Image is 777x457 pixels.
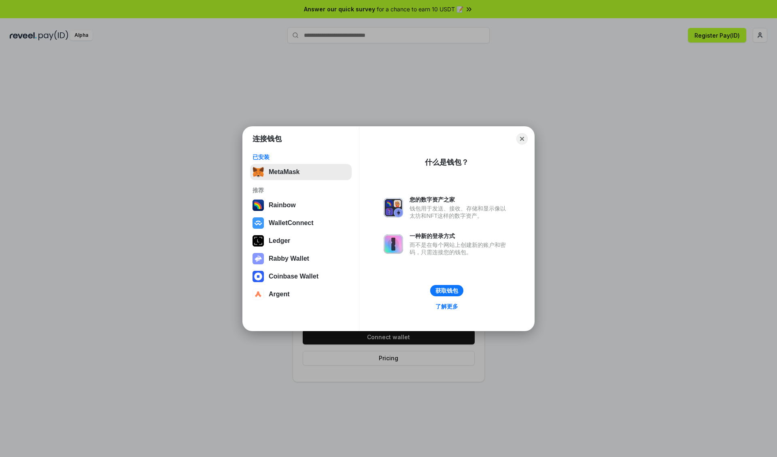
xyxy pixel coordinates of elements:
[253,271,264,282] img: svg+xml,%3Csvg%20width%3D%2228%22%20height%3D%2228%22%20viewBox%3D%220%200%2028%2028%22%20fill%3D...
[250,164,352,180] button: MetaMask
[425,157,469,167] div: 什么是钱包？
[269,168,299,176] div: MetaMask
[410,205,510,219] div: 钱包用于发送、接收、存储和显示像以太坊和NFT这样的数字资产。
[253,253,264,264] img: svg+xml,%3Csvg%20xmlns%3D%22http%3A%2F%2Fwww.w3.org%2F2000%2Fsvg%22%20fill%3D%22none%22%20viewBox...
[250,215,352,231] button: WalletConnect
[269,273,318,280] div: Coinbase Wallet
[253,187,349,194] div: 推荐
[410,232,510,240] div: 一种新的登录方式
[253,217,264,229] img: svg+xml,%3Csvg%20width%3D%2228%22%20height%3D%2228%22%20viewBox%3D%220%200%2028%2028%22%20fill%3D...
[269,219,314,227] div: WalletConnect
[410,196,510,203] div: 您的数字资产之家
[250,233,352,249] button: Ledger
[250,268,352,285] button: Coinbase Wallet
[384,234,403,254] img: svg+xml,%3Csvg%20xmlns%3D%22http%3A%2F%2Fwww.w3.org%2F2000%2Fsvg%22%20fill%3D%22none%22%20viewBox...
[253,235,264,247] img: svg+xml,%3Csvg%20xmlns%3D%22http%3A%2F%2Fwww.w3.org%2F2000%2Fsvg%22%20width%3D%2228%22%20height%3...
[250,197,352,213] button: Rainbow
[250,286,352,302] button: Argent
[430,285,463,296] button: 获取钱包
[516,133,528,145] button: Close
[253,153,349,161] div: 已安装
[269,237,290,244] div: Ledger
[250,251,352,267] button: Rabby Wallet
[435,287,458,294] div: 获取钱包
[410,241,510,256] div: 而不是在每个网站上创建新的账户和密码，只需连接您的钱包。
[253,200,264,211] img: svg+xml,%3Csvg%20width%3D%22120%22%20height%3D%22120%22%20viewBox%3D%220%200%20120%20120%22%20fil...
[269,291,290,298] div: Argent
[384,198,403,217] img: svg+xml,%3Csvg%20xmlns%3D%22http%3A%2F%2Fwww.w3.org%2F2000%2Fsvg%22%20fill%3D%22none%22%20viewBox...
[253,166,264,178] img: svg+xml,%3Csvg%20fill%3D%22none%22%20height%3D%2233%22%20viewBox%3D%220%200%2035%2033%22%20width%...
[269,255,309,262] div: Rabby Wallet
[435,303,458,310] div: 了解更多
[431,301,463,312] a: 了解更多
[269,202,296,209] div: Rainbow
[253,289,264,300] img: svg+xml,%3Csvg%20width%3D%2228%22%20height%3D%2228%22%20viewBox%3D%220%200%2028%2028%22%20fill%3D...
[253,134,282,144] h1: 连接钱包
